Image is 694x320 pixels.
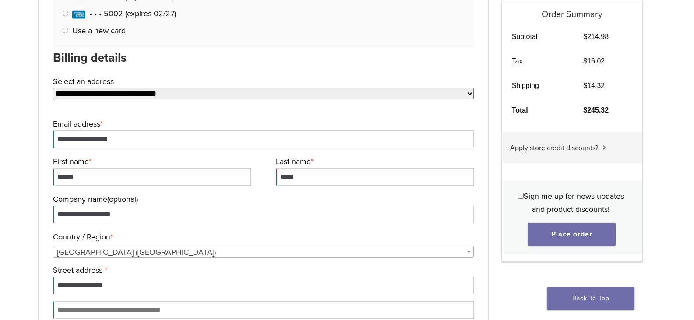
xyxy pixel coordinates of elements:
th: Tax [502,49,574,74]
label: Last name [276,155,472,168]
label: Email address [53,117,472,130]
label: Company name [53,193,472,206]
span: • • • 5002 (expires 02/27) [72,9,176,18]
bdi: 16.02 [583,57,605,65]
label: First name [53,155,249,168]
bdi: 214.98 [583,33,609,40]
span: United States (US) [53,246,474,258]
a: Back To Top [547,287,634,310]
h5: Order Summary [502,0,642,20]
span: Sign me up for news updates and product discounts! [524,191,624,214]
span: (optional) [107,194,138,204]
th: Subtotal [502,25,574,49]
input: Sign me up for news updates and product discounts! [518,193,524,199]
span: $ [583,33,587,40]
label: Country / Region [53,230,472,243]
span: $ [583,106,587,114]
th: Total [502,98,574,123]
img: American Express [72,10,85,19]
h3: Billing details [53,47,474,68]
bdi: 14.32 [583,82,605,89]
label: Select an address [53,75,472,88]
span: $ [583,57,587,65]
img: caret.svg [602,145,606,150]
label: Street address [53,264,472,277]
span: $ [583,82,587,89]
bdi: 245.32 [583,106,609,114]
th: Shipping [502,74,574,98]
button: Place order [528,223,616,246]
span: Country / Region [53,246,474,258]
span: Apply store credit discounts? [510,144,598,152]
label: Use a new card [72,26,126,35]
